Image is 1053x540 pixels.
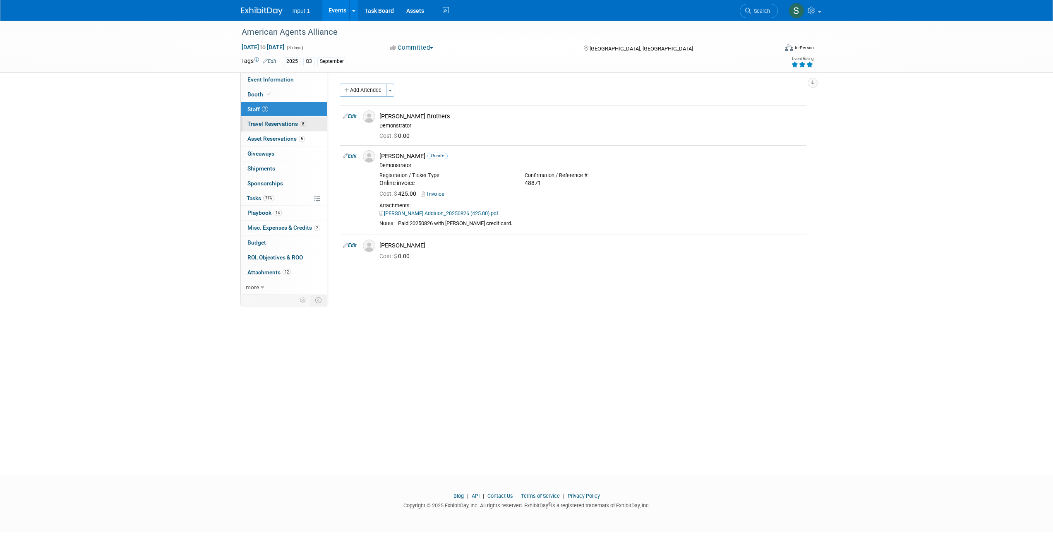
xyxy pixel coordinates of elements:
a: Attachments12 [241,265,327,280]
a: Sponsorships [241,176,327,191]
div: 2025 [284,57,300,66]
i: Booth reservation complete [267,92,271,96]
span: Sponsorships [247,180,283,187]
span: Tasks [247,195,274,202]
span: 3 [262,106,268,112]
span: Playbook [247,209,282,216]
span: Asset Reservations [247,135,305,142]
span: | [481,493,486,499]
a: Invoice [421,191,448,197]
div: Attachments: [379,202,803,209]
a: Blog [453,493,464,499]
span: [GEOGRAPHIC_DATA], [GEOGRAPHIC_DATA] [590,46,693,52]
td: Personalize Event Tab Strip [296,295,310,305]
img: Associate-Profile-5.png [363,240,375,252]
div: Event Rating [791,57,813,61]
div: Notes: [379,220,395,227]
a: ROI, Objectives & ROO [241,250,327,265]
span: Budget [247,239,266,246]
a: Edit [343,242,357,248]
a: Terms of Service [521,493,560,499]
span: Search [751,8,770,14]
a: Event Information [241,72,327,87]
span: [DATE] [DATE] [241,43,285,51]
span: | [561,493,566,499]
span: 8 [300,121,306,127]
span: Cost: $ [379,253,398,259]
span: | [465,493,470,499]
div: Q3 [303,57,314,66]
a: Playbook14 [241,206,327,220]
div: Registration / Ticket Type: [379,172,512,179]
span: Cost: $ [379,190,398,197]
a: Search [740,4,778,18]
div: Online invoice [379,180,512,187]
div: Demonstrator [379,162,803,169]
div: American Agents Alliance [239,25,765,40]
span: ROI, Objectives & ROO [247,254,303,261]
span: Shipments [247,165,275,172]
span: Attachments [247,269,291,276]
span: 14 [273,210,282,216]
span: 5 [299,136,305,142]
a: Edit [263,58,276,64]
a: Travel Reservations8 [241,117,327,131]
span: 425.00 [379,190,420,197]
a: Privacy Policy [568,493,600,499]
span: Cost: $ [379,132,398,139]
span: Travel Reservations [247,120,306,127]
span: Input 1 [293,7,310,14]
a: Tasks71% [241,191,327,206]
a: more [241,280,327,295]
button: Add Attendee [340,84,386,97]
img: Format-Inperson.png [785,44,793,51]
a: Budget [241,235,327,250]
div: Event Format [729,43,814,55]
span: Misc. Expenses & Credits [247,224,320,231]
span: 71% [263,195,274,201]
div: [PERSON_NAME] [379,242,803,250]
a: Contact Us [487,493,513,499]
span: 0.00 [379,253,413,259]
td: Toggle Event Tabs [310,295,327,305]
div: Confirmation / Reference #: [525,172,657,179]
a: Misc. Expenses & Credits2 [241,221,327,235]
div: Demonstrator [379,122,803,129]
a: [PERSON_NAME] Addition_20250826 (425.00).pdf [379,210,498,216]
span: Onsite [427,153,448,159]
a: Edit [343,153,357,159]
button: Committed [387,43,437,52]
span: Event Information [247,76,294,83]
div: In-Person [794,45,814,51]
span: Booth [247,91,273,98]
img: Associate-Profile-5.png [363,150,375,163]
span: 12 [283,269,291,275]
span: (3 days) [286,45,303,50]
div: [PERSON_NAME] [379,152,803,160]
span: | [514,493,520,499]
img: Susan Stout [789,3,804,19]
span: more [246,284,259,290]
img: Associate-Profile-5.png [363,110,375,123]
div: 48871 [525,180,657,187]
a: Booth [241,87,327,102]
a: Giveaways [241,146,327,161]
a: Edit [343,113,357,119]
a: Asset Reservations5 [241,132,327,146]
span: Staff [247,106,268,113]
img: ExhibitDay [241,7,283,15]
sup: ® [548,502,551,506]
a: Staff3 [241,102,327,117]
span: 0.00 [379,132,413,139]
div: September [317,57,346,66]
a: API [472,493,480,499]
td: Tags [241,57,276,66]
span: to [259,44,267,50]
span: Giveaways [247,150,274,157]
a: Shipments [241,161,327,176]
span: 2 [314,225,320,231]
div: Paid 20250826 with [PERSON_NAME] credit card. [398,220,803,227]
div: [PERSON_NAME] Brothers [379,113,803,120]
